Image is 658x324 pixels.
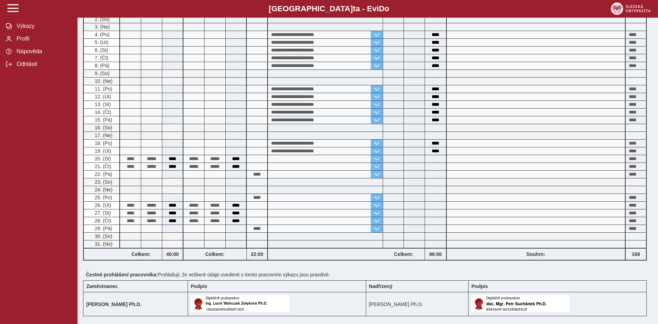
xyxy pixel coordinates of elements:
span: 31. (Ne) [93,241,113,247]
b: Podpis [191,283,207,289]
span: 24. (Ne) [93,187,113,192]
b: Podpis [471,283,488,289]
span: 18. (Po) [93,140,112,146]
b: Souhrn: [526,251,545,257]
span: 19. (Út) [93,148,111,154]
div: Prohlašuji, že veškeré údaje uvedené v tomto pracovním výkazu jsou pravdivé. [83,269,652,280]
span: 13. (St) [93,102,111,107]
span: 20. (St) [93,156,111,161]
span: 21. (Čt) [93,164,111,169]
span: Odhlásit [14,61,71,67]
span: 14. (Čt) [93,109,111,115]
span: t [353,4,355,13]
span: 28. (Čt) [93,218,111,224]
span: 17. (Ne) [93,133,113,138]
span: Nápověda [14,48,71,55]
b: 96:00 [425,251,446,257]
b: 168 [626,251,646,257]
img: Digitálně podepsáno uživatelem [471,295,570,312]
span: D [379,4,384,13]
b: 40:00 [162,251,183,257]
b: Celkem: [183,251,246,257]
b: Zaměstnanec [86,283,118,289]
td: [PERSON_NAME] Ph.D. [366,292,468,316]
span: 25. (Po) [93,195,112,200]
span: 9. (So) [93,71,109,76]
span: 30. (So) [93,233,112,239]
img: Digitálně podepsáno uživatelem [191,295,289,312]
span: 12. (Út) [93,94,111,99]
span: o [384,4,389,13]
span: 11. (Po) [93,86,112,92]
span: 8. (Pá) [93,63,109,68]
span: 22. (Pá) [93,171,112,177]
b: [PERSON_NAME] Ph.D. [86,301,142,307]
span: 5. (Út) [93,39,108,45]
span: 26. (Út) [93,202,111,208]
span: 10. (Ne) [93,78,113,84]
img: logo_web_su.png [611,2,651,15]
span: 15. (Pá) [93,117,112,123]
b: [GEOGRAPHIC_DATA] a - Evi [21,4,637,13]
b: Nadřízený [369,283,393,289]
span: 23. (So) [93,179,112,185]
span: Profil [14,36,71,42]
b: Celkem: [383,251,425,257]
span: Výkazy [14,23,71,29]
span: 7. (Čt) [93,55,108,61]
span: 4. (Po) [93,32,109,37]
span: 2. (So) [93,16,109,22]
span: 3. (Ne) [93,24,110,30]
b: Čestné prohlášení pracovníka: [86,272,158,277]
span: 29. (Pá) [93,226,112,231]
b: 32:00 [247,251,267,257]
span: 16. (So) [93,125,112,130]
b: Celkem: [120,251,162,257]
span: 6. (St) [93,47,108,53]
span: 27. (St) [93,210,111,216]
